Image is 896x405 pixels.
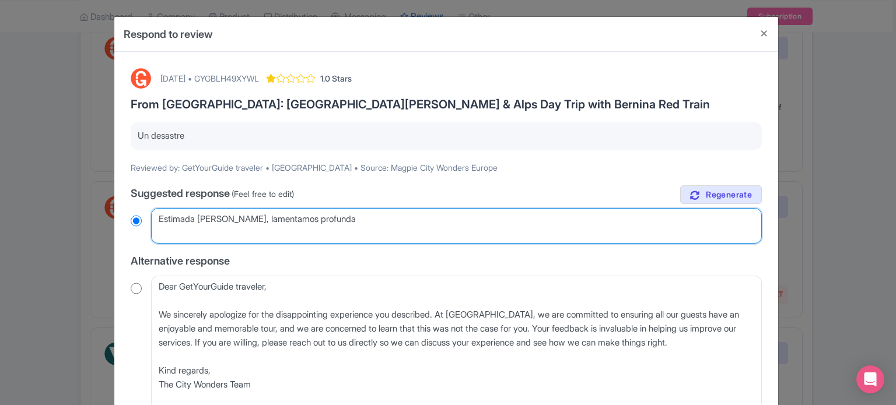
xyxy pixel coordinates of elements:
[232,189,294,199] span: (Feel free to edit)
[131,255,230,267] span: Alternative response
[160,72,259,84] div: [DATE] • GYGBLH49XYWL
[124,26,213,42] h4: Respond to review
[706,189,752,200] span: Regenerate
[131,187,230,199] span: Suggested response
[131,68,151,89] img: GetYourGuide Logo
[151,208,762,244] textarea: Dear traveler, Thank you for taking the time to share your feedback. We are truly sorry to hear t...
[856,365,884,393] div: Open Intercom Messenger
[131,161,762,174] p: Reviewed by: GetYourGuide traveler • [GEOGRAPHIC_DATA] • Source: Magpie City Wonders Europe
[750,17,778,50] button: Close
[320,72,352,84] span: 1.0 Stars
[680,185,762,205] a: Regenerate
[131,98,762,111] h3: From [GEOGRAPHIC_DATA]: [GEOGRAPHIC_DATA][PERSON_NAME] & Alps Day Trip with Bernina Red Train
[138,129,755,143] p: Un desastre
